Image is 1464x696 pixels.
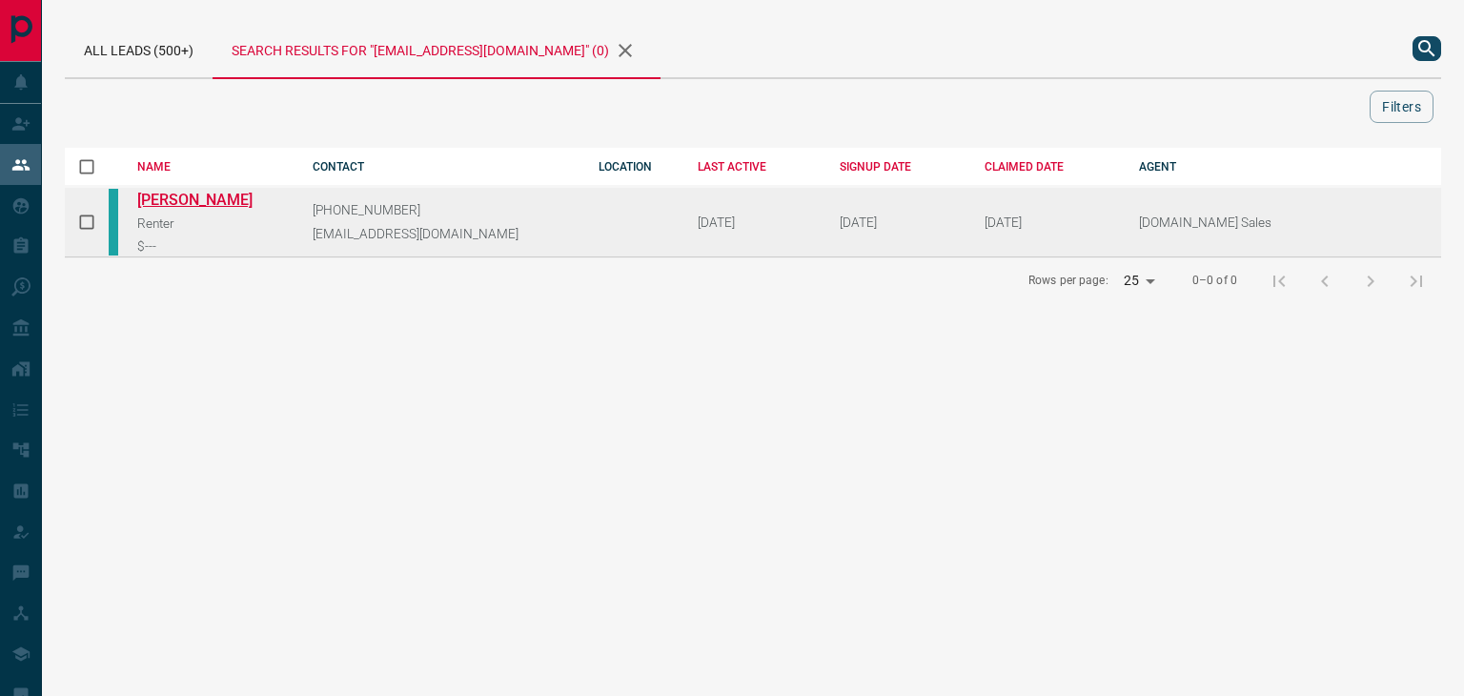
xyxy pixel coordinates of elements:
div: SIGNUP DATE [840,160,956,174]
p: 0–0 of 0 [1192,273,1237,289]
p: [DOMAIN_NAME] Sales [1139,215,1377,230]
div: Search results for "[EMAIL_ADDRESS][DOMAIN_NAME]" (0) [213,19,661,79]
a: [PERSON_NAME] [137,191,280,209]
div: All Leads (500+) [65,19,213,77]
div: [DATE] [698,215,811,230]
div: LOCATION [599,160,670,174]
button: search button [1413,36,1441,61]
div: condos.ca [109,189,118,256]
div: AGENT [1139,160,1441,174]
div: February 19th 2025, 4:33:04 PM [985,215,1110,230]
div: LAST ACTIVE [698,160,811,174]
span: Renter [137,215,174,231]
div: 25 [1116,267,1162,295]
p: Rows per page: [1028,273,1108,289]
div: NAME [137,160,284,174]
p: [EMAIL_ADDRESS][DOMAIN_NAME] [313,226,570,241]
div: $--- [137,238,284,254]
p: [PHONE_NUMBER] [313,202,570,217]
div: CLAIMED DATE [985,160,1110,174]
div: September 13th 2018, 6:17:07 PM [840,215,956,230]
div: CONTACT [313,160,570,174]
button: Filters [1370,91,1433,123]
